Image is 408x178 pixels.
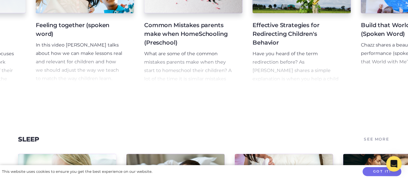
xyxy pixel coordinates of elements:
h4: Feeling together (spoken word) [36,21,124,38]
p: In this video [PERSON_NAME] talks about how we can make lessons real and relevant for children an... [36,41,124,83]
p: What are some of the common mistakes parents make when they start to homeschool their children? A... [144,50,232,142]
div: Open Intercom Messenger [386,156,402,172]
h4: Common Mistakes parents make when HomeSchooling (Preschool) [144,21,232,47]
p: Have you heard of the term redirection before? As [PERSON_NAME] shares a simple explanation is wh... [253,50,340,159]
button: Got it! [363,167,401,176]
a: See More [363,135,390,144]
div: This website uses cookies to ensure you get the best experience on our website. [2,168,152,175]
a: Sleep [18,135,39,143]
h4: Effective Strategies for Redirecting Children's Behavior [253,21,340,47]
